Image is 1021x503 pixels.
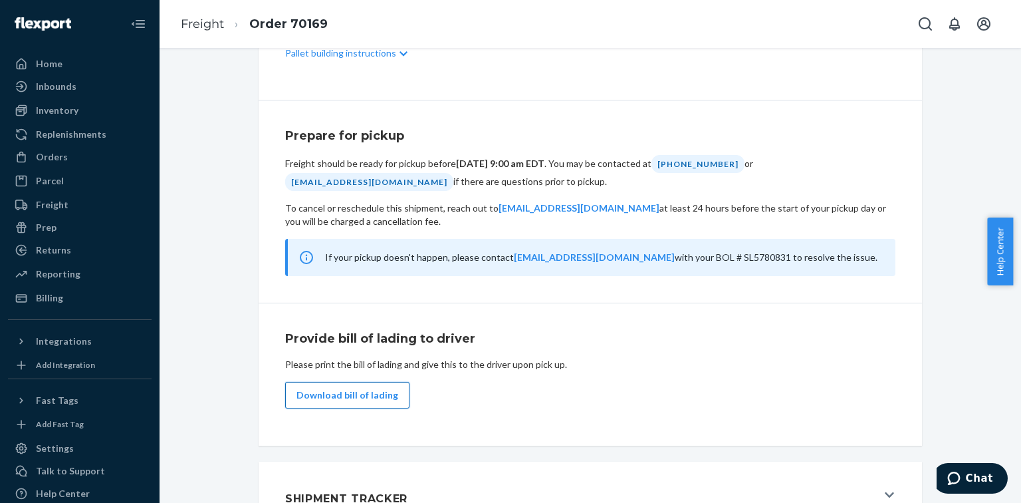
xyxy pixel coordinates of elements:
[285,33,895,73] div: Pallet building instructions
[36,150,68,164] div: Orders
[970,11,997,37] button: Open account menu
[285,173,453,191] div: [EMAIL_ADDRESS][DOMAIN_NAME]
[15,17,71,31] img: Flexport logo
[514,251,675,263] a: [EMAIL_ADDRESS][DOMAIN_NAME]
[36,394,78,407] div: Fast Tags
[285,358,895,371] div: Please print the bill of lading and give this to the driver upon pick up.
[651,155,744,173] div: [PHONE_NUMBER]
[36,174,64,188] div: Parcel
[456,158,544,169] strong: [DATE] 9:00 am EDT
[36,359,95,371] div: Add Integration
[125,11,152,37] button: Close Navigation
[249,17,328,31] a: Order 70169
[181,17,224,31] a: Freight
[8,146,152,168] a: Orders
[36,291,63,305] div: Billing
[36,442,74,455] div: Settings
[8,240,152,261] a: Returns
[36,464,105,478] div: Talk to Support
[8,263,152,285] a: Reporting
[8,100,152,121] a: Inventory
[285,202,895,228] div: To cancel or reschedule this shipment, reach out to at least 24 hours before the start of your pi...
[8,76,152,97] a: Inbounds
[8,438,152,459] a: Settings
[941,11,968,37] button: Open notifications
[8,170,152,192] a: Parcel
[36,267,80,281] div: Reporting
[285,382,409,409] button: Download bill of lading
[8,194,152,216] a: Freight
[285,330,895,347] h1: Provide bill of lading to driver
[36,244,71,257] div: Returns
[937,463,1008,496] iframe: Opens a widget where you can chat to one of our agents
[36,128,106,141] div: Replenishments
[36,198,68,212] div: Freight
[36,419,84,430] div: Add Fast Tag
[36,487,90,500] div: Help Center
[36,80,76,93] div: Inbounds
[36,104,78,117] div: Inventory
[499,202,659,214] a: [EMAIL_ADDRESS][DOMAIN_NAME]
[8,217,152,238] a: Prep
[36,335,92,348] div: Integrations
[285,155,895,191] div: Freight should be ready for pickup before . You may be contacted at or if there are questions pri...
[8,287,152,309] a: Billing
[8,357,152,373] a: Add Integration
[8,390,152,411] button: Fast Tags
[170,5,338,44] ol: breadcrumbs
[8,331,152,352] button: Integrations
[325,251,877,263] span: If your pickup doesn't happen, please contact with your BOL # SL5780831 to resolve the issue.
[912,11,939,37] button: Open Search Box
[8,53,152,75] a: Home
[36,57,62,71] div: Home
[285,127,895,144] h1: Prepare for pickup
[8,460,152,482] button: Talk to Support
[8,124,152,145] a: Replenishments
[987,218,1013,285] button: Help Center
[8,417,152,432] a: Add Fast Tag
[36,221,57,234] div: Prep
